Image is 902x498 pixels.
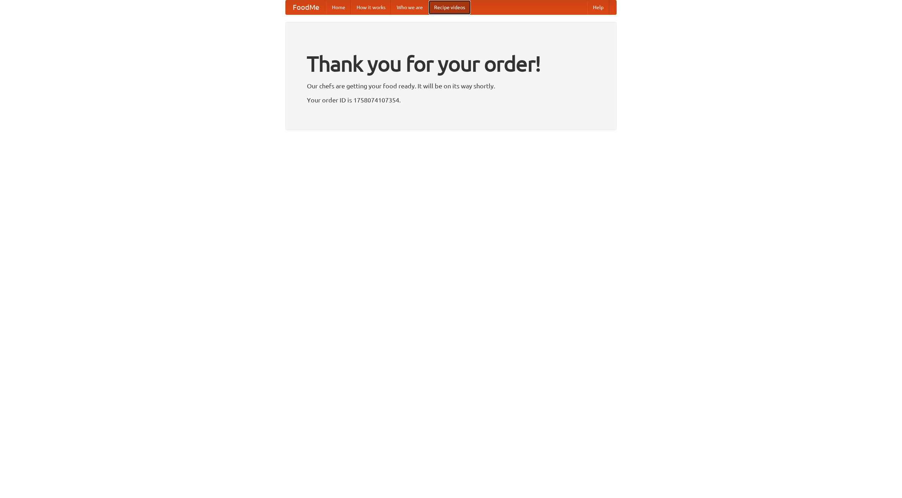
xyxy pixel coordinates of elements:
a: FoodMe [286,0,326,14]
a: Recipe videos [428,0,471,14]
p: Your order ID is 1758074107354. [307,95,595,105]
a: Who we are [391,0,428,14]
a: Home [326,0,351,14]
a: How it works [351,0,391,14]
a: Help [587,0,609,14]
h1: Thank you for your order! [307,47,595,81]
p: Our chefs are getting your food ready. It will be on its way shortly. [307,81,595,91]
